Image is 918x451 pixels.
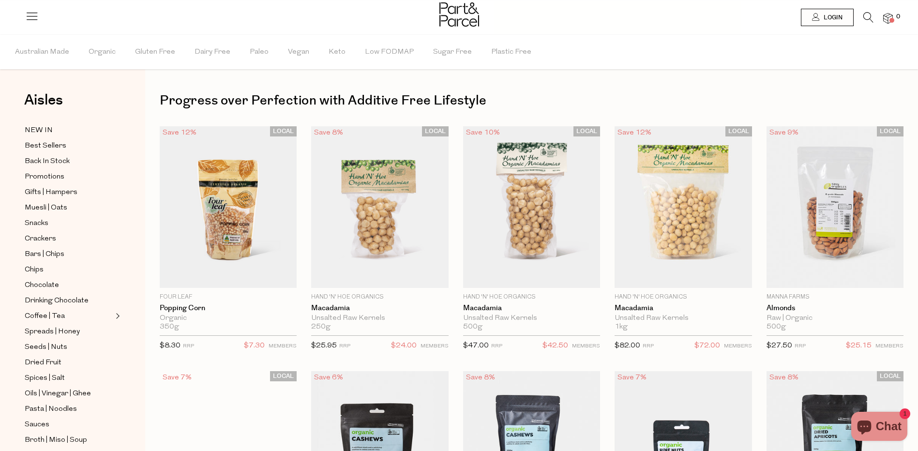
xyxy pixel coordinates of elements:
span: LOCAL [422,126,449,136]
img: Macadamia [463,126,600,288]
a: Promotions [25,171,113,183]
span: Seeds | Nuts [25,342,67,353]
span: Organic [89,35,116,69]
a: Macadamia [311,304,448,313]
span: Muesli | Oats [25,202,67,214]
a: 0 [883,13,893,23]
span: $24.00 [391,340,417,352]
img: Part&Parcel [439,2,479,27]
small: MEMBERS [421,344,449,349]
a: Best Sellers [25,140,113,152]
a: Pasta | Noodles [25,403,113,415]
span: Promotions [25,171,64,183]
span: LOCAL [270,126,297,136]
span: $47.00 [463,342,489,349]
small: RRP [183,344,194,349]
img: Macadamia [615,126,752,288]
img: Macadamia [311,126,448,288]
a: Popping Corn [160,304,297,313]
span: $42.50 [542,340,568,352]
a: Bars | Chips [25,248,113,260]
p: Hand 'n' Hoe Organics [463,293,600,301]
a: Crackers [25,233,113,245]
span: 1kg [615,323,628,331]
span: Coffee | Tea [25,311,65,322]
div: Save 9% [767,126,801,139]
div: Save 12% [160,126,199,139]
a: Chocolate [25,279,113,291]
span: Login [821,14,843,22]
small: MEMBERS [572,344,600,349]
div: Save 12% [615,126,654,139]
span: Keto [329,35,346,69]
p: Four Leaf [160,293,297,301]
small: RRP [339,344,350,349]
a: Dried Fruit [25,357,113,369]
span: $27.50 [767,342,792,349]
span: NEW IN [25,125,53,136]
a: Back In Stock [25,155,113,167]
span: Gifts | Hampers [25,187,77,198]
div: Raw | Organic [767,314,903,323]
small: MEMBERS [269,344,297,349]
img: Popping Corn [160,126,297,288]
span: Sauces [25,419,49,431]
span: LOCAL [270,371,297,381]
span: Gluten Free [135,35,175,69]
span: Dairy Free [195,35,230,69]
small: RRP [643,344,654,349]
div: Save 6% [311,371,346,384]
span: Drinking Chocolate [25,295,89,307]
p: Hand 'n' Hoe Organics [615,293,752,301]
a: Coffee | Tea [25,310,113,322]
span: $82.00 [615,342,640,349]
span: Broth | Miso | Soup [25,435,87,446]
span: Plastic Free [491,35,531,69]
span: $72.00 [694,340,720,352]
span: Pasta | Noodles [25,404,77,415]
a: Oils | Vinegar | Ghee [25,388,113,400]
a: Spices | Salt [25,372,113,384]
div: Unsalted Raw Kernels [311,314,448,323]
span: 500g [767,323,786,331]
a: Snacks [25,217,113,229]
span: Chocolate [25,280,59,291]
span: Sugar Free [433,35,472,69]
div: Unsalted Raw Kernels [615,314,752,323]
span: 350g [160,323,179,331]
span: $8.30 [160,342,181,349]
small: RRP [795,344,806,349]
div: Organic [160,314,297,323]
span: $25.95 [311,342,337,349]
span: LOCAL [877,126,903,136]
a: Almonds [767,304,903,313]
small: MEMBERS [875,344,903,349]
a: Spreads | Honey [25,326,113,338]
span: Back In Stock [25,156,70,167]
p: Hand 'n' Hoe Organics [311,293,448,301]
span: Crackers [25,233,56,245]
a: Muesli | Oats [25,202,113,214]
a: Chips [25,264,113,276]
inbox-online-store-chat: Shopify online store chat [848,412,910,443]
span: LOCAL [573,126,600,136]
a: NEW IN [25,124,113,136]
span: 0 [894,13,903,21]
p: Manna Farms [767,293,903,301]
a: Login [801,9,854,26]
a: Sauces [25,419,113,431]
span: $25.15 [846,340,872,352]
span: Vegan [288,35,309,69]
span: 250g [311,323,331,331]
div: Save 8% [767,371,801,384]
div: Save 7% [615,371,649,384]
span: Aisles [24,90,63,111]
div: Save 7% [160,371,195,384]
span: Oils | Vinegar | Ghee [25,388,91,400]
span: Low FODMAP [365,35,414,69]
small: RRP [491,344,502,349]
small: MEMBERS [724,344,752,349]
span: Spices | Salt [25,373,65,384]
h1: Progress over Perfection with Additive Free Lifestyle [160,90,903,112]
div: Save 8% [463,371,498,384]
